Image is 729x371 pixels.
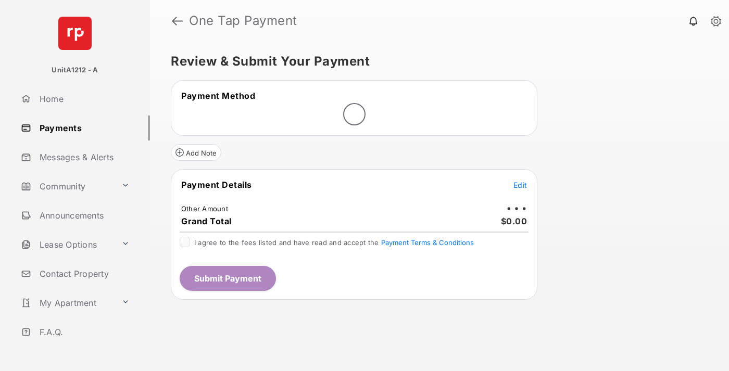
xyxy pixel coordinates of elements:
a: Lease Options [17,232,117,257]
span: $0.00 [501,216,527,226]
span: Grand Total [181,216,232,226]
p: UnitA1212 - A [52,65,98,75]
span: Edit [513,181,527,189]
span: I agree to the fees listed and have read and accept the [194,238,474,247]
a: Community [17,174,117,199]
a: Contact Property [17,261,150,286]
a: Messages & Alerts [17,145,150,170]
img: svg+xml;base64,PHN2ZyB4bWxucz0iaHR0cDovL3d3dy53My5vcmcvMjAwMC9zdmciIHdpZHRoPSI2NCIgaGVpZ2h0PSI2NC... [58,17,92,50]
button: I agree to the fees listed and have read and accept the [381,238,474,247]
span: Payment Details [181,180,252,190]
button: Edit [513,180,527,190]
td: Other Amount [181,204,229,213]
button: Submit Payment [180,266,276,291]
button: Add Note [171,144,221,161]
a: Payments [17,116,150,140]
strong: One Tap Payment [189,15,297,27]
a: Announcements [17,203,150,228]
h5: Review & Submit Your Payment [171,55,700,68]
span: Payment Method [181,91,255,101]
a: F.A.Q. [17,319,150,344]
a: My Apartment [17,290,117,315]
a: Home [17,86,150,111]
